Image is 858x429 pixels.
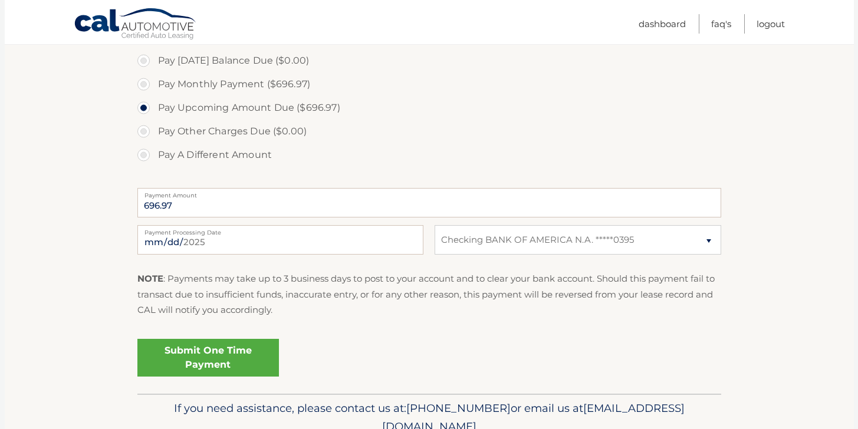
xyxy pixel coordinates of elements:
a: Submit One Time Payment [137,339,279,377]
a: Cal Automotive [74,8,198,42]
input: Payment Amount [137,188,721,217]
label: Payment Processing Date [137,225,423,235]
label: Pay Upcoming Amount Due ($696.97) [137,96,721,120]
label: Pay Other Charges Due ($0.00) [137,120,721,143]
a: FAQ's [711,14,731,34]
p: : Payments may take up to 3 business days to post to your account and to clear your bank account.... [137,271,721,318]
span: [PHONE_NUMBER] [406,401,511,415]
label: Pay Monthly Payment ($696.97) [137,72,721,96]
input: Payment Date [137,225,423,255]
strong: NOTE [137,273,163,284]
a: Dashboard [639,14,686,34]
label: Pay A Different Amount [137,143,721,167]
label: Payment Amount [137,188,721,197]
label: Pay [DATE] Balance Due ($0.00) [137,49,721,72]
a: Logout [757,14,785,34]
